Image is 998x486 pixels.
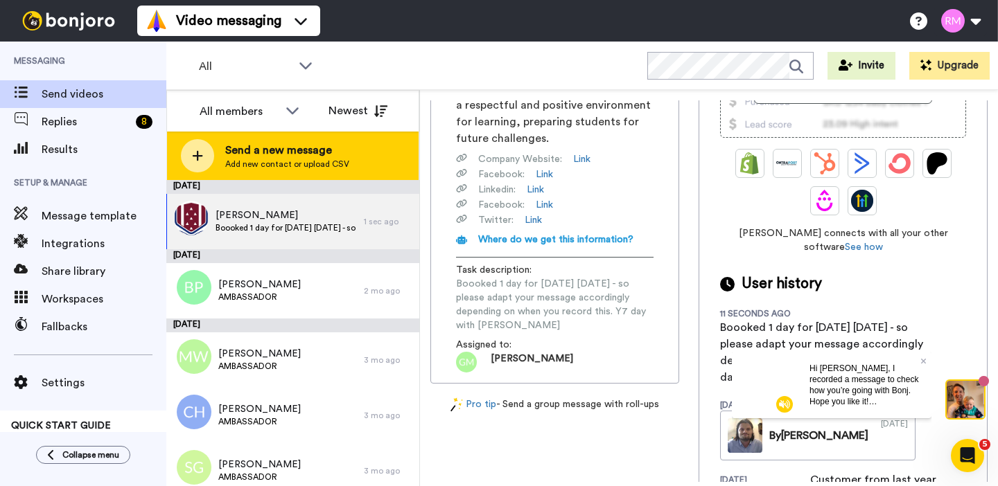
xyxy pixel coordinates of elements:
[728,418,762,453] img: 90b82eec-8290-4178-9ea6-bf9130d6b445-thumb.jpg
[851,152,873,174] img: ActiveCampaign
[478,183,516,197] span: Linkedin :
[218,291,301,303] span: AMBASSADOR
[478,198,525,212] span: Facebook :
[1,3,39,40] img: 5087268b-a063-445d-b3f7-59d8cce3615b-1541509651.jpg
[177,395,211,429] img: ch.png
[364,285,412,296] div: 2 mo ago
[166,180,419,194] div: [DATE]
[62,449,119,460] span: Collapse menu
[177,450,211,485] img: sg.png
[176,11,281,30] span: Video messaging
[926,152,948,174] img: Patreon
[166,249,419,263] div: [DATE]
[525,213,542,227] a: Link
[318,97,398,125] button: Newest
[216,208,357,222] span: [PERSON_NAME]
[36,446,130,464] button: Collapse menu
[11,421,111,431] span: QUICK START GUIDE
[364,354,412,366] div: 3 mo ago
[218,361,301,372] span: AMBASSADOR
[218,471,301,483] span: AMBASSADOR
[881,418,908,453] div: [DATE]
[42,86,166,102] span: Send videos
[216,222,357,233] span: Boooked 1 day for [DATE] [DATE] - so please adapt your message accordingly depending on when you ...
[720,308,810,319] div: 11 seconds ago
[218,458,301,471] span: [PERSON_NAME]
[78,12,186,99] span: Hi [PERSON_NAME], I recorded a message to check how you’re going with Bonj. Hope you like it! Let...
[478,152,562,166] span: Company Website :
[42,114,130,130] span: Replies
[450,397,463,412] img: magic-wand.svg
[720,411,916,460] a: By[PERSON_NAME][DATE]
[456,338,553,352] span: Assigned to:
[573,152,590,166] a: Link
[979,439,990,450] span: 5
[42,318,166,335] span: Fallbacks
[720,399,810,411] div: [DATE]
[42,208,166,224] span: Message template
[478,213,514,227] span: Twitter :
[218,278,301,291] span: [PERSON_NAME]
[199,58,292,75] span: All
[42,375,166,391] span: Settings
[364,216,412,227] div: 1 sec ago
[225,159,349,170] span: Add new contact or upload CSV
[225,142,349,159] span: Send a new message
[909,52,990,80] button: Upgrade
[478,235,633,244] span: Where do we get this information?
[146,10,168,32] img: vm-color.svg
[742,273,822,294] span: User history
[218,402,301,416] span: [PERSON_NAME]
[218,347,301,361] span: [PERSON_NAME]
[136,115,152,129] div: 8
[951,439,984,472] iframe: Intercom live chat
[200,103,279,120] div: All members
[536,198,553,212] a: Link
[364,410,412,421] div: 3 mo ago
[174,201,209,235] img: 6a275c43-4fff-45f7-8270-2b8d9d7c86c2.png
[42,291,166,307] span: Workspaces
[166,318,419,332] div: [DATE]
[456,263,553,277] span: Task description :
[430,397,679,412] div: - Send a group message with roll-ups
[450,397,496,412] a: Pro tip
[527,183,544,197] a: Link
[888,152,911,174] img: ConvertKit
[769,427,868,444] div: By [PERSON_NAME]
[478,168,525,181] span: Facebook :
[828,52,895,80] button: Invite
[491,352,573,372] span: [PERSON_NAME]
[456,277,654,332] span: Boooked 1 day for [DATE] [DATE] - so please adapt your message accordingly depending on when you ...
[720,226,966,254] span: [PERSON_NAME] connects with all your other software
[776,152,798,174] img: Ontraport
[42,235,166,252] span: Integrations
[845,242,883,252] a: See how
[814,190,836,212] img: Drip
[177,270,211,305] img: bp.png
[851,190,873,212] img: GoHighLevel
[456,352,477,372] img: gm.png
[218,416,301,427] span: AMBASSADOR
[536,168,553,181] a: Link
[44,44,61,61] img: mute-white.svg
[177,339,211,374] img: mw.png
[364,465,412,476] div: 3 mo ago
[42,263,166,280] span: Share library
[42,141,166,158] span: Results
[720,319,942,386] div: Boooked 1 day for [DATE] [DATE] - so please adapt your message accordingly depending on when you ...
[814,152,836,174] img: Hubspot
[739,152,761,174] img: Shopify
[17,11,121,30] img: bj-logo-header-white.svg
